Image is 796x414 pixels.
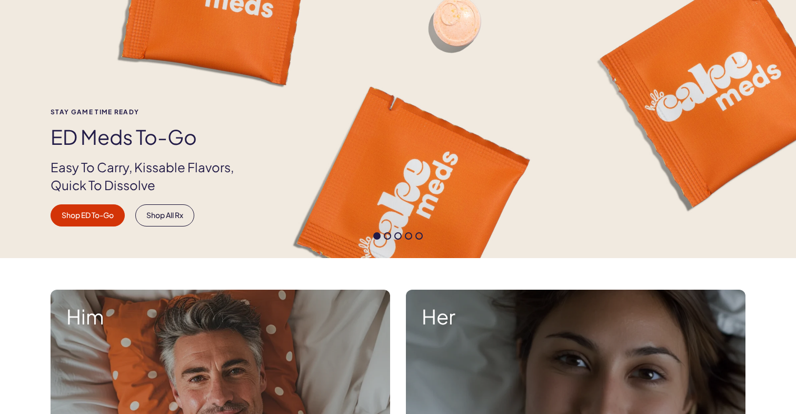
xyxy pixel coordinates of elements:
a: Shop ED To-Go [51,204,125,226]
span: Stay Game time ready [51,109,252,115]
h1: ED Meds to-go [51,126,252,148]
strong: Her [422,305,730,328]
strong: Him [66,305,374,328]
p: Easy To Carry, Kissable Flavors, Quick To Dissolve [51,159,252,194]
a: Shop All Rx [135,204,194,226]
